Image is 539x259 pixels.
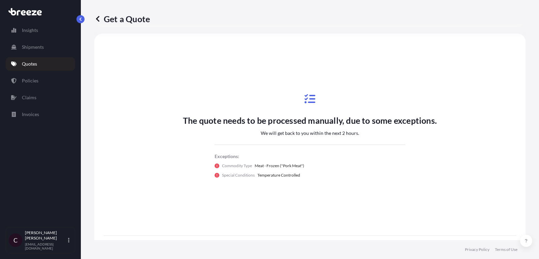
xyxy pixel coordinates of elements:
[6,108,75,121] a: Invoices
[183,115,437,126] p: The quote needs to be processed manually, due to some exceptions.
[22,61,37,67] p: Quotes
[6,24,75,37] a: Insights
[22,44,44,50] p: Shipments
[22,94,36,101] p: Claims
[13,237,18,244] span: C
[25,242,67,250] p: [EMAIL_ADDRESS][DOMAIN_NAME]
[261,130,359,137] p: We will get back to you within the next 2 hours.
[495,247,517,252] a: Terms of Use
[25,230,67,241] p: [PERSON_NAME] [PERSON_NAME]
[22,77,38,84] p: Policies
[215,153,405,160] p: Exceptions:
[465,247,489,252] a: Privacy Policy
[6,40,75,54] a: Shipments
[222,162,252,169] p: Commodity Type
[222,172,255,179] p: Special Conditions
[6,74,75,87] a: Policies
[6,91,75,104] a: Claims
[22,111,39,118] p: Invoices
[257,172,300,179] p: Temperature Controlled
[255,162,304,169] p: Meat - Frozen ("Pork Meat")
[94,13,150,24] p: Get a Quote
[112,238,508,255] div: Main Exclusions
[22,27,38,34] p: Insights
[6,57,75,71] a: Quotes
